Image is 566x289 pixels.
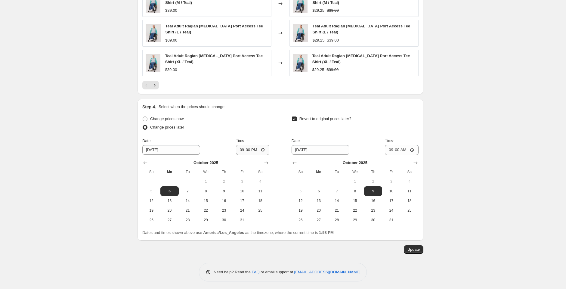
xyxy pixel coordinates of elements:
[382,167,400,177] th: Friday
[236,218,249,222] span: 31
[346,177,364,186] button: Wednesday October 1 2025
[326,67,339,73] strike: $39.00
[197,196,215,206] button: Wednesday October 15 2025
[407,247,420,252] span: Update
[367,208,380,213] span: 23
[145,218,158,222] span: 26
[312,8,324,14] div: $29.25
[165,67,177,73] div: $39.00
[382,206,400,215] button: Friday October 24 2025
[165,37,178,43] div: $39.00
[292,215,310,225] button: Sunday October 26 2025
[179,206,197,215] button: Tuesday October 21 2025
[163,218,176,222] span: 27
[292,206,310,215] button: Sunday October 19 2025
[292,145,349,155] input: 10/6/2025
[197,215,215,225] button: Wednesday October 29 2025
[160,167,178,177] th: Monday
[367,169,380,174] span: Th
[411,159,420,167] button: Show next month, November 2025
[199,179,212,184] span: 1
[312,198,325,203] span: 13
[401,206,419,215] button: Saturday October 25 2025
[251,177,269,186] button: Saturday October 4 2025
[348,189,362,194] span: 8
[236,198,249,203] span: 17
[163,198,176,203] span: 13
[292,138,300,143] span: Date
[292,167,310,177] th: Sunday
[142,167,160,177] th: Sunday
[401,167,419,177] th: Saturday
[330,169,343,174] span: Tu
[251,206,269,215] button: Saturday October 25 2025
[348,208,362,213] span: 22
[236,145,270,155] input: 12:00
[382,177,400,186] button: Friday October 3 2025
[310,186,328,196] button: Today Monday October 6 2025
[403,189,416,194] span: 11
[403,179,416,184] span: 4
[310,215,328,225] button: Monday October 27 2025
[313,37,325,43] div: $29.25
[197,186,215,196] button: Wednesday October 8 2025
[142,196,160,206] button: Sunday October 12 2025
[254,179,267,184] span: 4
[199,218,212,222] span: 29
[319,230,334,235] b: 1:58 PM
[294,270,360,274] a: [EMAIL_ADDRESS][DOMAIN_NAME]
[233,196,251,206] button: Friday October 17 2025
[215,196,233,206] button: Thursday October 16 2025
[163,169,176,174] span: Mo
[160,196,178,206] button: Monday October 13 2025
[254,208,267,213] span: 25
[145,189,158,194] span: 5
[330,208,343,213] span: 21
[179,196,197,206] button: Tuesday October 14 2025
[346,167,364,177] th: Wednesday
[199,208,212,213] span: 22
[382,196,400,206] button: Friday October 17 2025
[312,189,325,194] span: 6
[214,270,252,274] span: Need help? Read the
[327,37,339,43] strike: $39.00
[197,206,215,215] button: Wednesday October 22 2025
[348,218,362,222] span: 29
[150,125,184,129] span: Change prices later
[160,215,178,225] button: Monday October 27 2025
[181,198,194,203] span: 14
[199,169,212,174] span: We
[150,117,184,121] span: Change prices now
[385,179,398,184] span: 3
[401,177,419,186] button: Saturday October 4 2025
[294,218,307,222] span: 26
[163,189,176,194] span: 6
[330,218,343,222] span: 28
[252,270,260,274] a: FAQ
[215,167,233,177] th: Thursday
[312,169,325,174] span: Mo
[367,198,380,203] span: 16
[292,186,310,196] button: Sunday October 5 2025
[217,189,230,194] span: 9
[312,54,410,64] span: Teal Adult Raglan [MEDICAL_DATA] Port Access Tee Shirt (XL / Teal)
[233,215,251,225] button: Friday October 31 2025
[251,167,269,177] th: Saturday
[385,169,398,174] span: Fr
[364,206,382,215] button: Thursday October 23 2025
[404,245,423,254] button: Update
[146,24,161,42] img: RAT-04_80x.jpg
[160,206,178,215] button: Monday October 20 2025
[346,186,364,196] button: Wednesday October 8 2025
[142,145,200,155] input: 10/6/2025
[165,8,177,14] div: $39.00
[145,169,158,174] span: Su
[181,189,194,194] span: 7
[294,198,307,203] span: 12
[141,159,150,167] button: Show previous month, September 2025
[260,270,294,274] span: or email support at
[348,198,362,203] span: 15
[364,215,382,225] button: Thursday October 30 2025
[385,208,398,213] span: 24
[328,196,346,206] button: Tuesday October 14 2025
